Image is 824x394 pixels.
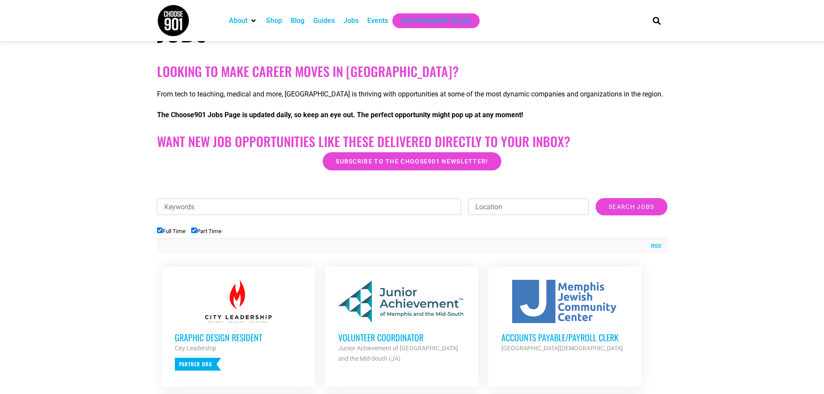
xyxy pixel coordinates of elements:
[157,89,667,99] p: From tech to teaching, medical and more, [GEOGRAPHIC_DATA] is thriving with opportunities at some...
[336,158,488,164] span: Subscribe to the Choose901 newsletter!
[191,227,197,233] input: Part Time
[647,242,661,250] a: RSS
[224,13,638,28] nav: Main nav
[338,345,458,362] strong: Junior Achievement of [GEOGRAPHIC_DATA] and the Mid-South (JA)
[229,16,247,26] a: About
[343,16,359,26] a: Jobs
[501,345,623,352] strong: [GEOGRAPHIC_DATA][DEMOGRAPHIC_DATA]
[649,13,664,28] div: Search
[367,16,388,26] a: Events
[175,358,221,371] p: Partner Org
[596,198,667,215] input: Search Jobs
[157,111,523,119] strong: The Choose901 Jobs Page is updated daily, so keep an eye out. The perfect opportunity might pop u...
[162,267,315,384] a: Graphic Design Resident City Leadership Partner Org
[501,332,628,343] h3: Accounts Payable/Payroll Clerk
[157,227,163,233] input: Full Time
[323,152,501,170] a: Subscribe to the Choose901 newsletter!
[266,16,282,26] a: Shop
[224,13,262,28] div: About
[157,15,408,46] h1: Jobs
[157,64,667,79] h2: Looking to make career moves in [GEOGRAPHIC_DATA]?
[157,228,186,234] label: Full Time
[325,267,478,377] a: Volunteer Coordinator Junior Achievement of [GEOGRAPHIC_DATA] and the Mid-South (JA)
[175,345,216,352] strong: City Leadership
[468,199,589,215] input: Location
[401,16,471,26] a: Get Choose901 Emails
[175,332,302,343] h3: Graphic Design Resident
[338,332,465,343] h3: Volunteer Coordinator
[191,228,221,234] label: Part Time
[488,267,641,366] a: Accounts Payable/Payroll Clerk [GEOGRAPHIC_DATA][DEMOGRAPHIC_DATA]
[291,16,305,26] a: Blog
[157,134,667,149] h2: Want New Job Opportunities like these Delivered Directly to your Inbox?
[157,199,462,215] input: Keywords
[313,16,335,26] a: Guides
